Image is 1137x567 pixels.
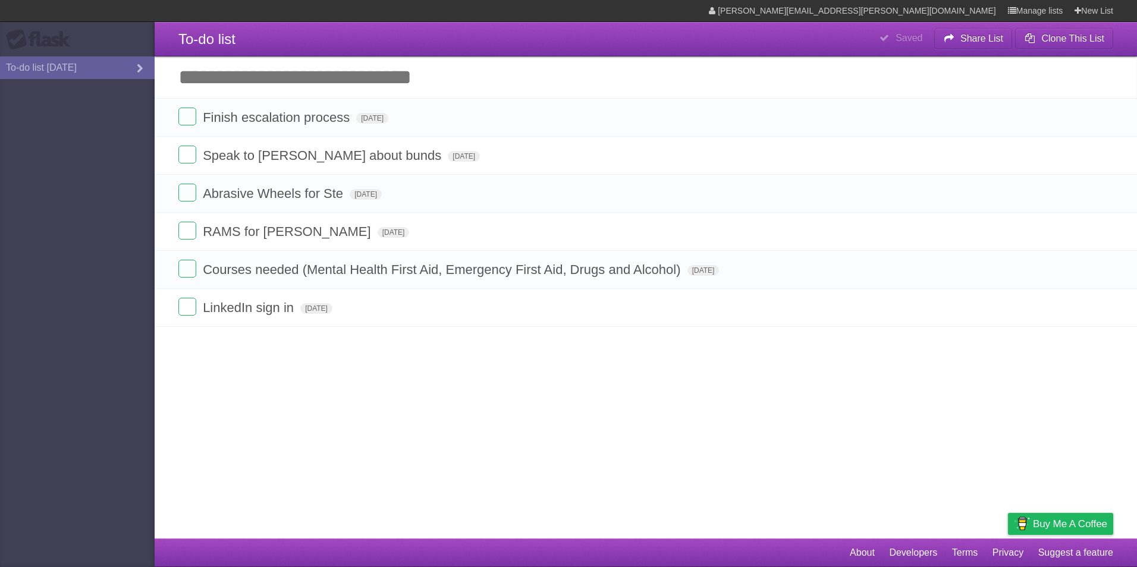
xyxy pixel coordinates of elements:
[203,148,444,163] span: Speak to [PERSON_NAME] about bunds
[356,113,388,124] span: [DATE]
[203,224,373,239] span: RAMS for [PERSON_NAME]
[350,189,382,200] span: [DATE]
[992,541,1023,564] a: Privacy
[178,260,196,278] label: Done
[203,300,297,315] span: LinkedIn sign in
[1014,514,1030,534] img: Buy me a coffee
[850,541,875,564] a: About
[687,265,720,276] span: [DATE]
[448,151,480,162] span: [DATE]
[1033,514,1107,534] span: Buy me a coffee
[896,33,922,43] b: Saved
[1038,541,1113,564] a: Suggest a feature
[1041,33,1104,43] b: Clone This List
[952,541,978,564] a: Terms
[6,29,77,51] div: Flask
[960,33,1003,43] b: Share List
[178,184,196,201] label: Done
[1015,28,1113,49] button: Clone This List
[178,108,196,125] label: Done
[203,262,683,277] span: Courses needed (Mental Health First Aid, Emergency First Aid, Drugs and Alcohol)
[203,186,346,201] span: Abrasive Wheels for Ste
[889,541,937,564] a: Developers
[203,110,353,125] span: Finish escalation process
[178,298,196,316] label: Done
[178,222,196,240] label: Done
[178,31,235,47] span: To-do list
[178,146,196,163] label: Done
[934,28,1013,49] button: Share List
[378,227,410,238] span: [DATE]
[300,303,332,314] span: [DATE]
[1008,513,1113,535] a: Buy me a coffee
